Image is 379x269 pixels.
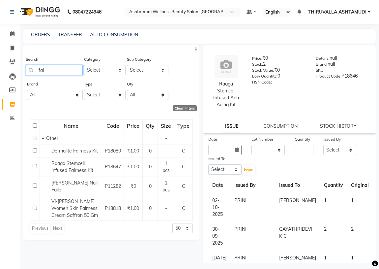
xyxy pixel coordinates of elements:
[42,135,46,141] span: Collapse Row
[316,67,325,73] label: SKU:
[105,164,121,170] span: P18647
[242,165,255,175] button: Issue
[131,183,136,189] span: ₹0
[182,183,185,189] span: C
[165,148,167,154] span: -
[165,135,167,141] span: -
[295,136,310,142] label: Quantity
[102,120,123,132] div: Code
[90,32,138,38] a: AUTO CONSUMPTION
[26,65,83,75] input: Search by product name or code
[230,251,275,265] td: PRINI
[316,73,341,79] label: Product Code:
[149,183,152,189] span: 0
[162,160,170,173] span: 1 pcs
[320,178,347,193] th: Quantity
[175,120,192,132] div: Type
[320,123,357,129] a: STOCK HISTORY
[252,79,272,85] label: HSN Code:
[26,56,38,62] label: Search
[208,136,217,142] label: Date
[252,55,306,64] div: ₹0
[51,180,98,193] span: [PERSON_NAME] Nail Failer
[27,81,38,87] label: Brand
[208,193,230,222] td: 02-10-2025
[127,205,139,211] span: ₹1.00
[275,193,320,222] td: [PERSON_NAME]
[182,148,185,154] span: C
[347,178,373,193] th: Original
[149,164,152,170] span: 0
[127,56,151,62] label: Sub Category
[58,32,82,38] a: TRANSFER
[46,135,58,141] span: Other
[230,178,275,193] th: Issued By
[275,222,320,251] td: GAYATHRIDEVI K C
[230,222,275,251] td: PRINI
[215,55,238,78] img: avatar
[149,205,152,211] span: 0
[347,193,373,222] td: 1
[182,164,185,170] span: C
[347,222,373,251] td: 2
[31,32,50,38] a: ORDERS
[84,81,93,87] label: Type
[252,67,306,76] div: ₹0
[275,251,320,265] td: [PERSON_NAME]
[252,61,263,67] label: Stock:
[51,198,98,218] span: Vi-[PERSON_NAME] Women Skin Fairness Cream Saffron 50 Gm
[105,148,121,154] span: P18080
[51,148,98,154] span: Dermalite Fairness Kit
[252,61,306,70] div: 2
[320,222,347,251] td: 2
[316,61,369,70] div: null
[323,136,341,142] label: Issued By
[143,120,157,132] div: Qty
[252,55,262,61] label: Price:
[105,183,121,189] span: P11282
[252,73,306,82] div: 0
[316,61,328,67] label: Brand:
[316,55,330,61] label: Details:
[275,178,320,193] th: Issued To
[210,81,242,108] div: Raaga Stemcell Infused Anti Aging Kit
[308,9,366,16] span: THIRUVALLA ASHTAMUDI
[149,148,152,154] span: 0
[40,120,102,132] div: Name
[165,205,167,211] span: -
[105,205,121,211] span: P18818
[320,251,347,265] td: 1
[347,251,373,265] td: 1
[173,105,197,111] div: Clear Filters
[252,67,274,73] label: Stock Value:
[127,148,139,154] span: ₹1.00
[263,123,298,129] a: CONSUMPTION
[316,73,369,82] div: P18646
[51,160,93,173] span: Raaga Stemcell Infused Fairness Kit
[162,180,170,193] span: 1 pcs
[73,3,102,21] b: 08047224946
[208,156,225,162] label: Issued To
[244,167,253,172] span: Issue
[252,73,277,79] label: Low Quantity:
[222,120,241,132] a: ISSUE
[251,136,273,142] label: Lot Number
[17,3,62,21] img: logo
[127,164,139,170] span: ₹1.00
[208,178,230,193] th: Date
[208,222,230,251] td: 30-09-2025
[158,120,174,132] div: Size
[182,205,185,211] span: C
[127,81,133,87] label: Qty
[208,251,230,265] td: [DATE]
[320,193,347,222] td: 1
[230,193,275,222] td: PRINI
[124,120,142,132] div: Price
[84,56,101,62] label: Category
[316,55,369,64] div: null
